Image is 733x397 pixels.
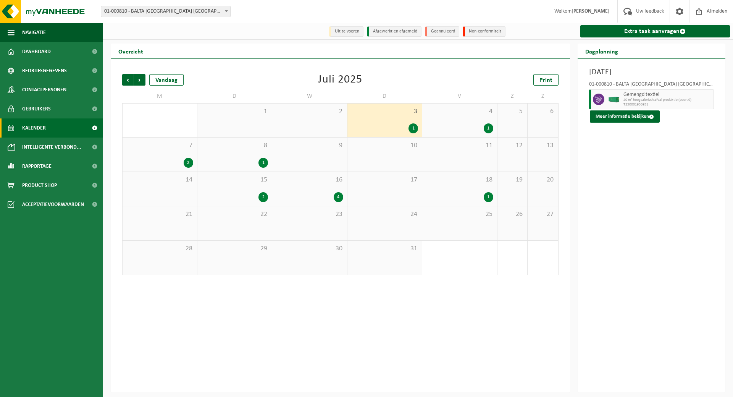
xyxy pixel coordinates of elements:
span: Kalender [22,118,46,138]
td: D [197,89,273,103]
a: Print [533,74,559,86]
span: 28 [126,245,193,253]
li: Non-conformiteit [463,26,505,37]
span: 19 [501,176,524,184]
li: Afgewerkt en afgemeld [367,26,421,37]
span: 30 [276,245,343,253]
div: Vandaag [149,74,184,86]
span: 5 [501,107,524,116]
h2: Dagplanning [578,44,626,58]
h2: Overzicht [111,44,151,58]
span: 1 [201,107,268,116]
span: 7 [126,141,193,150]
td: V [422,89,497,103]
strong: [PERSON_NAME] [572,8,610,14]
span: 6 [531,107,554,116]
span: 4 [426,107,493,116]
span: Product Shop [22,176,57,195]
span: 11 [426,141,493,150]
span: 27 [531,210,554,219]
div: 1 [258,158,268,168]
span: 23 [276,210,343,219]
h3: [DATE] [589,66,714,78]
span: 29 [201,245,268,253]
div: 01-000810 - BALTA [GEOGRAPHIC_DATA] [GEOGRAPHIC_DATA] - [GEOGRAPHIC_DATA] [589,82,714,89]
span: 8 [201,141,268,150]
span: 25 [426,210,493,219]
div: 2 [184,158,193,168]
td: Z [497,89,528,103]
img: HK-XC-40-GN-00 [608,97,620,102]
span: 31 [351,245,418,253]
span: 26 [501,210,524,219]
td: D [347,89,423,103]
td: Z [528,89,558,103]
span: 30 [126,107,193,116]
div: 4 [334,192,343,202]
span: 9 [276,141,343,150]
span: Vorige [122,74,134,86]
div: 1 [484,123,493,133]
button: Meer informatie bekijken [590,110,660,123]
span: Gebruikers [22,99,51,118]
span: 20 [531,176,554,184]
span: 3 [531,245,554,253]
li: Geannuleerd [425,26,459,37]
span: Rapportage [22,157,52,176]
span: 17 [351,176,418,184]
span: 01-000810 - BALTA OUDENAARDE NV - OUDENAARDE [101,6,230,17]
span: 13 [531,141,554,150]
span: Contactpersonen [22,80,66,99]
span: Navigatie [22,23,46,42]
span: 15 [201,176,268,184]
span: Gemengd textiel [623,92,712,98]
span: 01-000810 - BALTA OUDENAARDE NV - OUDENAARDE [101,6,231,17]
td: M [122,89,197,103]
span: Acceptatievoorwaarden [22,195,84,214]
span: Print [539,77,552,83]
span: T250001936951 [623,102,712,107]
span: 16 [276,176,343,184]
span: 24 [351,210,418,219]
span: 10 [351,141,418,150]
span: 2 [501,245,524,253]
span: Dashboard [22,42,51,61]
span: 14 [126,176,193,184]
span: Volgende [134,74,145,86]
td: W [272,89,347,103]
span: 21 [126,210,193,219]
div: 2 [258,192,268,202]
li: Uit te voeren [329,26,363,37]
div: 1 [408,123,418,133]
span: 2 [276,107,343,116]
span: 22 [201,210,268,219]
span: 1 [426,245,493,253]
span: 40 m³ hoogcalorisch afval produktie (poort 9) [623,98,712,102]
span: 3 [351,107,418,116]
div: 1 [484,192,493,202]
div: Juli 2025 [318,74,362,86]
span: 18 [426,176,493,184]
span: 12 [501,141,524,150]
a: Extra taak aanvragen [580,25,730,37]
span: Bedrijfsgegevens [22,61,67,80]
span: Intelligente verbond... [22,138,81,157]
